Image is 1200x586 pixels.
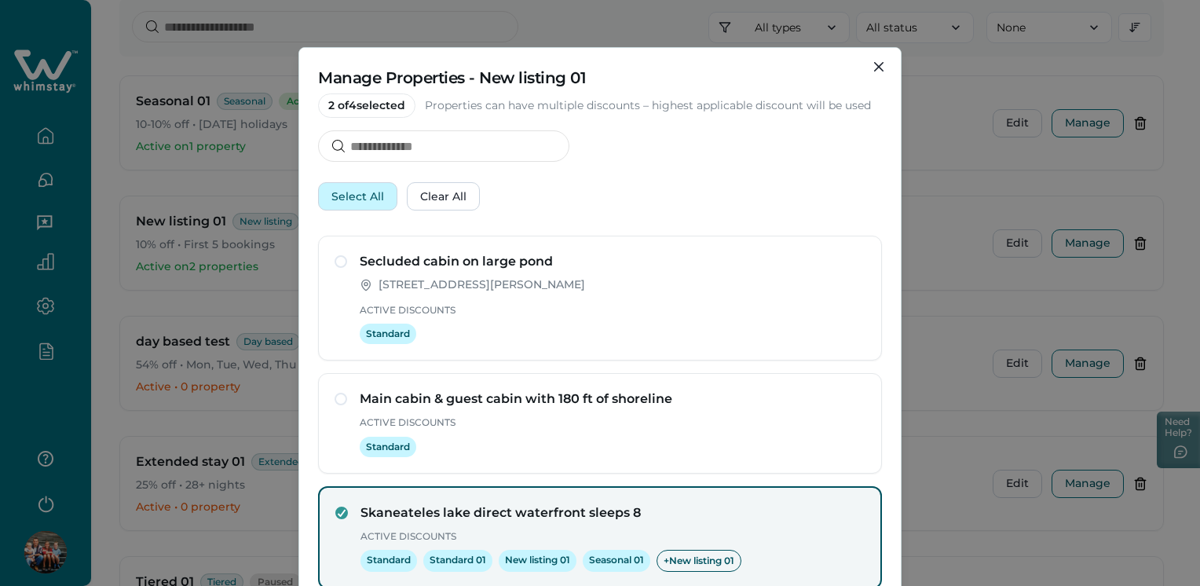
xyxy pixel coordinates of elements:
span: Standard [360,437,416,457]
button: Clear All [407,182,480,211]
button: Select All [318,182,397,211]
span: 2 of 4 selected [318,93,415,118]
span: Standard [360,550,417,572]
h2: Manage Properties - New listing 01 [318,67,882,89]
h4: Skaneateles lake direct waterfront sleeps 8 [360,504,865,522]
span: New listing 01 [499,550,576,572]
p: Active Discounts [360,415,865,430]
span: + New listing 01 [657,550,741,572]
span: Seasonal 01 [583,550,650,572]
h4: Main cabin & guest cabin with 180 ft of shoreline [360,390,865,408]
p: [STREET_ADDRESS][PERSON_NAME] [379,277,585,293]
span: Standard 01 [423,550,492,572]
span: Standard [360,324,416,344]
h4: Secluded cabin on large pond [360,252,865,271]
p: Active Discounts [360,302,865,318]
p: Active Discounts [360,529,865,544]
p: Properties can have multiple discounts – highest applicable discount will be used [425,98,871,114]
button: Close [866,54,891,79]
